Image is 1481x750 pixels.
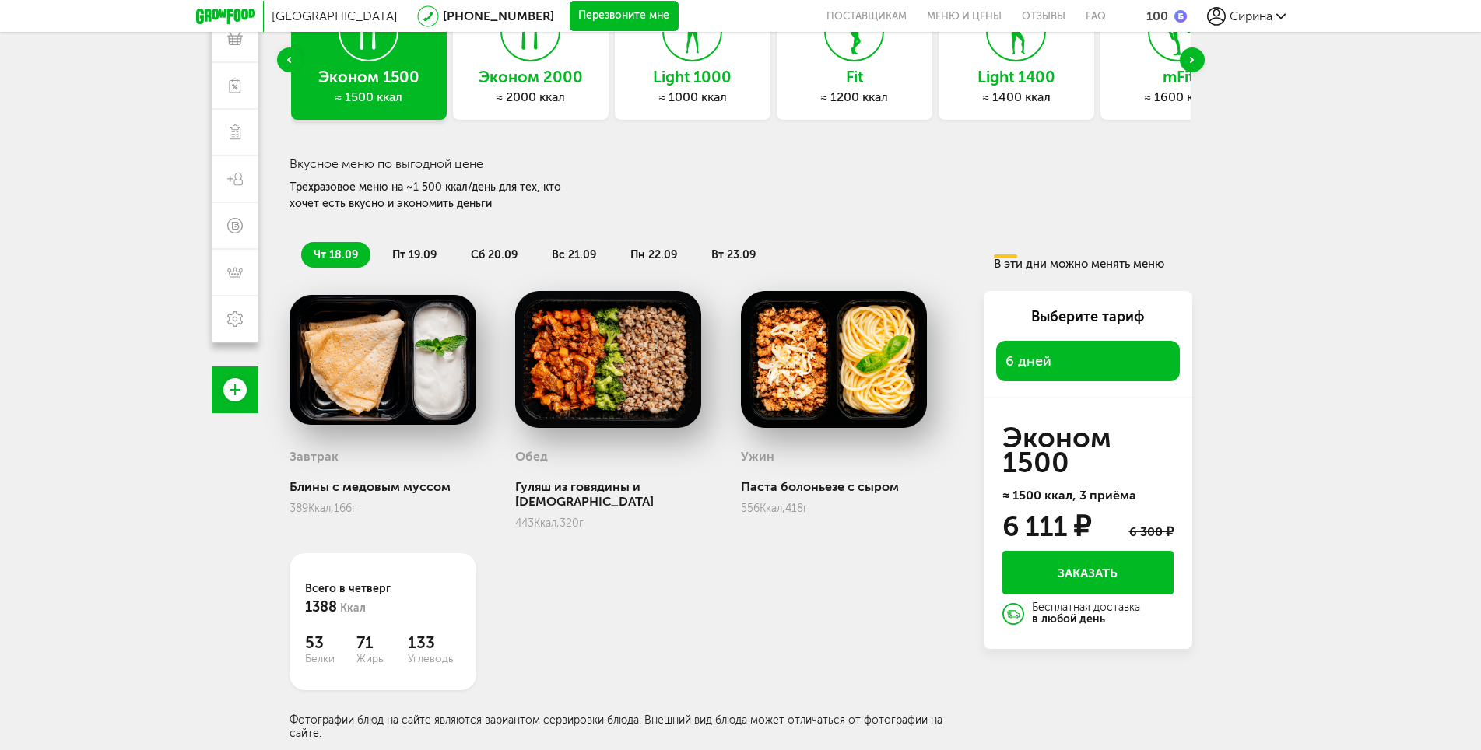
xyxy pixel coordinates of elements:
h3: Fit [777,68,932,86]
div: ≈ 1500 ккал [291,89,447,105]
div: ≈ 2000 ккал [453,89,609,105]
h3: mFit [1100,68,1256,86]
span: [GEOGRAPHIC_DATA] [272,9,398,23]
span: г [803,502,808,515]
span: г [579,517,584,530]
h3: Эконом 2000 [453,68,609,86]
div: Next slide [1180,47,1205,72]
h3: Эконом 1500 [291,68,447,86]
div: Гуляш из говядины и [DEMOGRAPHIC_DATA] [515,479,733,509]
span: Ккал, [308,502,334,515]
span: Сирина [1230,9,1272,23]
div: ≈ 1600 ккал [1100,89,1256,105]
span: Белки [305,652,356,665]
span: 1388 [305,598,337,615]
span: 6 дней [1005,350,1170,372]
img: bonus_b.cdccf46.png [1174,10,1187,23]
div: ≈ 1000 ккал [615,89,770,105]
div: 6 300 ₽ [1129,524,1174,539]
h3: Эконом 1500 [1002,426,1174,475]
h3: Light 1400 [939,68,1094,86]
div: В эти дни можно менять меню [994,254,1187,271]
div: Блины с медовым муссом [290,479,476,494]
div: 6 111 ₽ [1002,514,1090,539]
img: big_NGEpN1aVX5RT4q5b.png [515,291,702,428]
img: big_ibWEzSSEdJPyLfyh.png [741,291,928,428]
div: 556 418 [741,502,928,515]
div: 443 320 [515,517,733,530]
span: Углеводы [408,652,459,665]
span: вт 23.09 [711,248,756,261]
span: сб 20.09 [471,248,518,261]
h3: Обед [515,449,548,464]
span: ≈ 1500 ккал, 3 приёма [1002,488,1136,503]
span: 133 [408,633,459,652]
span: Ккал, [534,517,560,530]
span: Ккал [340,601,366,615]
div: Previous slide [277,47,302,72]
span: 53 [305,633,356,652]
span: г [352,502,356,515]
span: Жиры [356,652,408,665]
strong: в любой день [1032,612,1105,626]
div: 389 166 [290,502,476,515]
a: [PHONE_NUMBER] [443,9,554,23]
div: Бесплатная доставка [1032,602,1140,626]
div: 100 [1146,9,1168,23]
div: Фотографии блюд на сайте являются вариантом сервировки блюда. Внешний вид блюда может отличаться ... [290,713,959,740]
div: Выберите тариф [996,307,1180,327]
span: пт 19.09 [392,248,437,261]
button: Заказать [1002,551,1174,594]
div: ≈ 1200 ккал [777,89,932,105]
span: Ккал, [760,502,785,515]
span: пн 22.09 [630,248,677,261]
h3: Ужин [741,449,774,464]
h3: Завтрак [290,449,339,464]
h3: Вкусное меню по выгодной цене [290,156,767,171]
div: ≈ 1400 ккал [939,89,1094,105]
div: Трехразовое меню на ~1 500 ккал/день для тех, кто хочет есть вкусно и экономить деньги [290,179,585,212]
div: Паста болоньезе с сыром [741,479,928,494]
button: Перезвоните мне [570,1,679,32]
span: вс 21.09 [552,248,596,261]
img: big_R2VmYTuJm77ko16d.png [290,291,476,428]
h3: Light 1000 [615,68,770,86]
span: 71 [356,633,408,652]
span: чт 18.09 [314,248,358,261]
div: Всего в четверг [305,580,461,618]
